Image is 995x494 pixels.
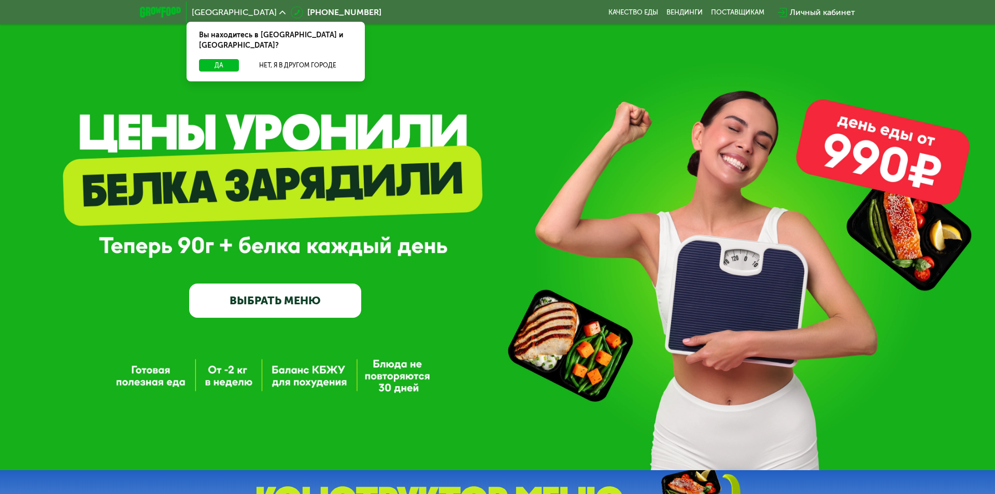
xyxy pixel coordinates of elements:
[666,8,703,17] a: Вендинги
[192,8,277,17] span: [GEOGRAPHIC_DATA]
[711,8,764,17] div: поставщикам
[291,6,381,19] a: [PHONE_NUMBER]
[790,6,855,19] div: Личный кабинет
[187,22,365,59] div: Вы находитесь в [GEOGRAPHIC_DATA] и [GEOGRAPHIC_DATA]?
[243,59,352,72] button: Нет, я в другом городе
[189,284,361,318] a: ВЫБРАТЬ МЕНЮ
[608,8,658,17] a: Качество еды
[199,59,239,72] button: Да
